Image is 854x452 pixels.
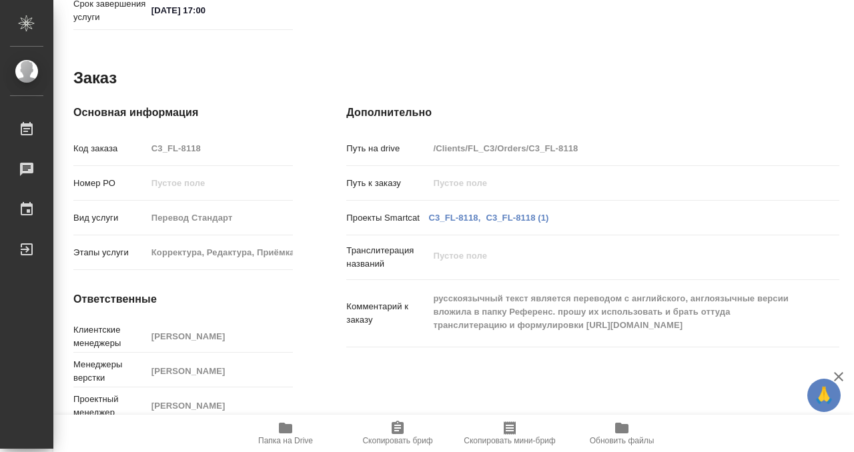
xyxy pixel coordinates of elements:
[73,105,293,121] h4: Основная информация
[73,358,147,385] p: Менеджеры верстки
[346,142,428,155] p: Путь на drive
[590,436,655,445] span: Обновить файлы
[464,436,555,445] span: Скопировать мини-бриф
[147,396,294,415] input: Пустое поле
[428,287,798,337] textarea: русскоязычный текст является переводом с английского, англоязычные версии вложила в папку Референ...
[73,323,147,350] p: Клиентские менеджеры
[147,327,294,346] input: Пустое поле
[346,244,428,271] p: Транслитерация названий
[362,436,432,445] span: Скопировать бриф
[486,213,548,223] a: C3_FL-8118 (1)
[230,415,342,452] button: Папка на Drive
[346,300,428,327] p: Комментарий к заказу
[428,173,798,193] input: Пустое поле
[566,415,678,452] button: Обновить файлы
[147,173,294,193] input: Пустое поле
[73,393,147,419] p: Проектный менеджер
[147,243,294,262] input: Пустое поле
[346,211,428,225] p: Проекты Smartcat
[147,361,294,381] input: Пустое поле
[813,381,835,409] span: 🙏
[147,208,294,227] input: Пустое поле
[342,415,454,452] button: Скопировать бриф
[346,105,839,121] h4: Дополнительно
[258,436,313,445] span: Папка на Drive
[73,291,293,307] h4: Ответственные
[73,67,117,89] h2: Заказ
[147,1,264,20] input: ✎ Введи что-нибудь
[73,142,147,155] p: Код заказа
[73,177,147,190] p: Номер РО
[73,246,147,259] p: Этапы услуги
[346,177,428,190] p: Путь к заказу
[807,379,841,412] button: 🙏
[454,415,566,452] button: Скопировать мини-бриф
[73,211,147,225] p: Вид услуги
[428,213,480,223] a: C3_FL-8118,
[428,139,798,158] input: Пустое поле
[147,139,294,158] input: Пустое поле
